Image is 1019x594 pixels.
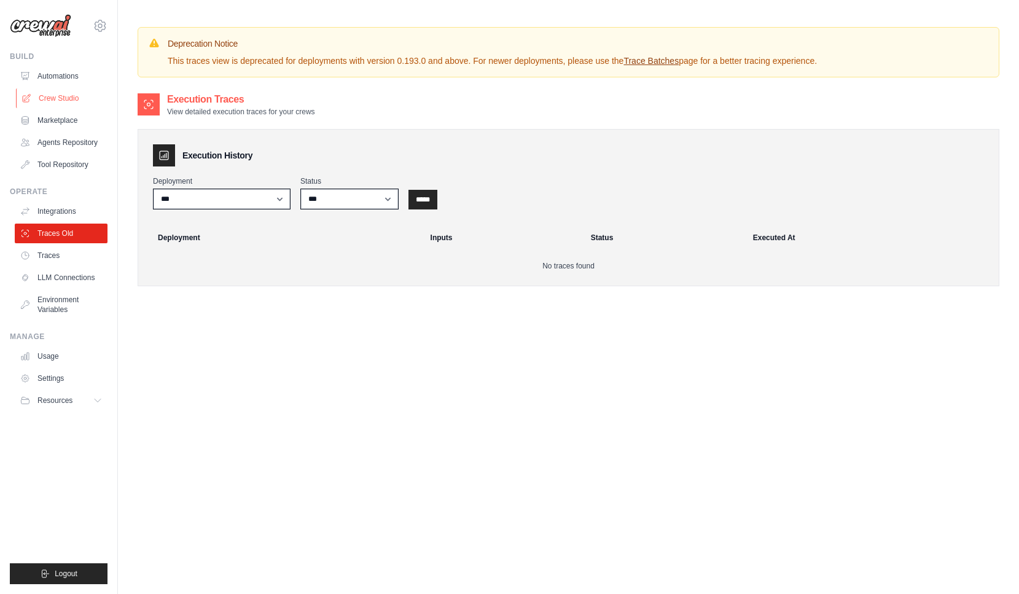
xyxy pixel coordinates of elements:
[153,176,291,186] label: Deployment
[15,290,107,319] a: Environment Variables
[15,268,107,287] a: LLM Connections
[55,569,77,579] span: Logout
[15,66,107,86] a: Automations
[168,55,817,67] p: This traces view is deprecated for deployments with version 0.193.0 and above. For newer deployme...
[15,133,107,152] a: Agents Repository
[15,391,107,410] button: Resources
[10,14,71,37] img: Logo
[15,346,107,366] a: Usage
[167,107,315,117] p: View detailed execution traces for your crews
[423,224,584,251] th: Inputs
[623,56,679,66] a: Trace Batches
[15,155,107,174] a: Tool Repository
[168,37,817,50] h3: Deprecation Notice
[167,92,315,107] h2: Execution Traces
[10,332,107,342] div: Manage
[15,224,107,243] a: Traces Old
[153,261,984,271] p: No traces found
[10,187,107,197] div: Operate
[16,88,109,108] a: Crew Studio
[15,369,107,388] a: Settings
[182,149,252,162] h3: Execution History
[15,111,107,130] a: Marketplace
[300,176,399,186] label: Status
[15,201,107,221] a: Integrations
[15,246,107,265] a: Traces
[143,224,423,251] th: Deployment
[10,52,107,61] div: Build
[10,563,107,584] button: Logout
[746,224,994,251] th: Executed At
[584,224,746,251] th: Status
[37,396,72,405] span: Resources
